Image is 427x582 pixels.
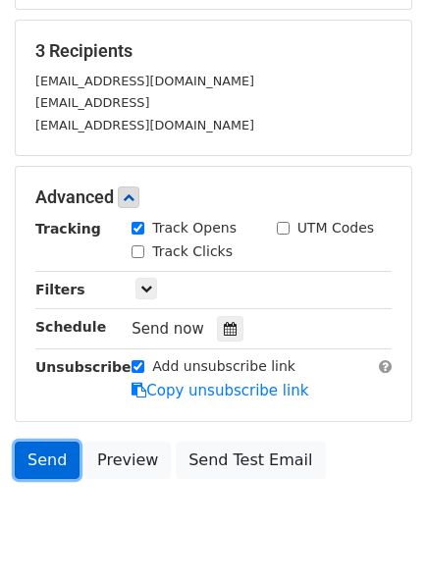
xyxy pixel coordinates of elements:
[152,218,237,238] label: Track Opens
[15,442,80,479] a: Send
[35,186,392,208] h5: Advanced
[35,319,106,335] strong: Schedule
[35,282,85,297] strong: Filters
[35,95,149,110] small: [EMAIL_ADDRESS]
[329,488,427,582] iframe: Chat Widget
[152,241,233,262] label: Track Clicks
[35,74,254,88] small: [EMAIL_ADDRESS][DOMAIN_NAME]
[297,218,374,238] label: UTM Codes
[329,488,427,582] div: Csevegés widget
[84,442,171,479] a: Preview
[132,382,308,399] a: Copy unsubscribe link
[35,221,101,237] strong: Tracking
[152,356,295,377] label: Add unsubscribe link
[35,40,392,62] h5: 3 Recipients
[35,359,132,375] strong: Unsubscribe
[176,442,325,479] a: Send Test Email
[132,320,204,338] span: Send now
[35,118,254,132] small: [EMAIL_ADDRESS][DOMAIN_NAME]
